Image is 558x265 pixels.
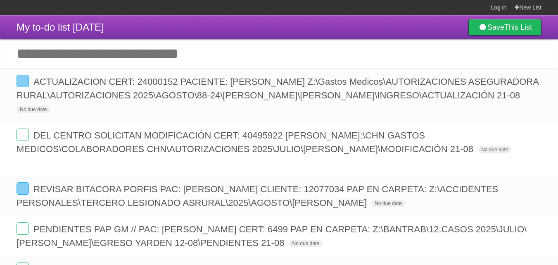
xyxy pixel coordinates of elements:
[17,76,539,100] span: ACTUALIZACION CERT: 24000152 PACIENTE: [PERSON_NAME] Z:\Gastos Medicos\AUTORIZACIONES ASEGURADORA...
[17,106,50,113] span: No due date
[289,240,323,247] span: No due date
[17,130,475,154] span: DEL CENTRO SOLICITAN MODIFICACIÓN CERT: 40495922 [PERSON_NAME]:\CHN GASTOS MEDICOS\COLABORADORES ...
[17,184,498,208] span: REVISAR BITACORA PORFIS PAC: [PERSON_NAME] CLIENTE: 12077034 PAP EN CARPETA: Z:\ACCIDENTES PERSON...
[17,75,29,87] label: Done
[504,23,532,31] b: This List
[17,222,29,235] label: Done
[371,200,405,207] span: No due date
[17,182,29,195] label: Done
[478,146,511,153] span: No due date
[17,129,29,141] label: Done
[17,21,104,33] span: My to-do list [DATE]
[17,224,527,248] span: PENDIENTES PAP GM // PAC: [PERSON_NAME] CERT: 6499 PAP EN CARPETA: Z:\BANTRAB\12.CASOS 2025\JULIO...
[468,19,541,36] a: SaveThis List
